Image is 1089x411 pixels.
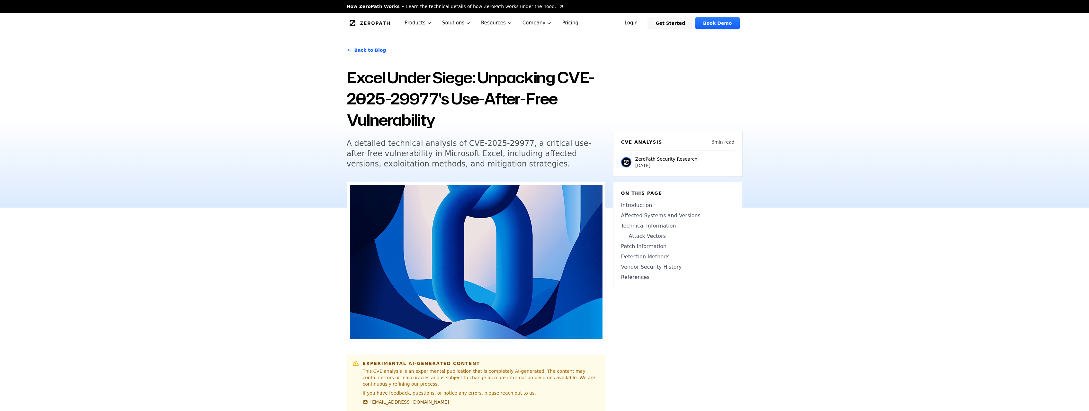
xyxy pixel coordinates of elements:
a: Pricing [557,13,584,33]
p: This CVE analysis is an experimental publication that is completely AI-generated. The content may... [363,368,600,387]
a: Introduction [621,201,734,209]
h6: Experimental AI-Generated Content [363,360,600,367]
span: How ZeroPath Works [347,3,400,10]
a: Back to Blog [347,41,386,59]
a: Vendor Security History [621,263,734,271]
p: 6 min read [711,139,734,145]
a: Attack Vectors [621,232,734,240]
p: If you have feedback, questions, or notice any errors, please reach out to us. [363,390,600,396]
a: How ZeroPath WorksLearn the technical details of how ZeroPath works under the hood. [347,3,564,10]
a: [EMAIL_ADDRESS][DOMAIN_NAME] [363,399,449,405]
img: ZeroPath Security Research [621,157,631,167]
a: Get Started [648,17,693,29]
h6: On this page [621,190,734,196]
button: Resources [476,13,517,33]
a: Login [617,17,646,29]
img: Excel Under Siege: Unpacking CVE-2025-29977's Use-After-Free Vulnerability [350,185,603,339]
button: Solutions [437,13,476,33]
button: Company [517,13,557,33]
a: Detection Methods [621,253,734,261]
a: Book Demo [695,17,739,29]
a: References [621,273,734,281]
p: [DATE] [635,162,698,169]
p: ZeroPath Security Research [635,156,698,162]
h6: CVE Analysis [621,139,662,145]
a: Patch Information [621,243,734,250]
h1: Excel Under Siege: Unpacking CVE-2025-29977's Use-After-Free Vulnerability [347,67,605,130]
span: Learn the technical details of how ZeroPath works under the hood. [406,3,556,10]
a: Affected Systems and Versions [621,212,734,219]
h5: A detailed technical analysis of CVE-2025-29977, a critical use-after-free vulnerability in Micro... [347,138,594,169]
a: Technical Information [621,222,734,230]
nav: Global [339,13,750,33]
button: Products [399,13,437,33]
